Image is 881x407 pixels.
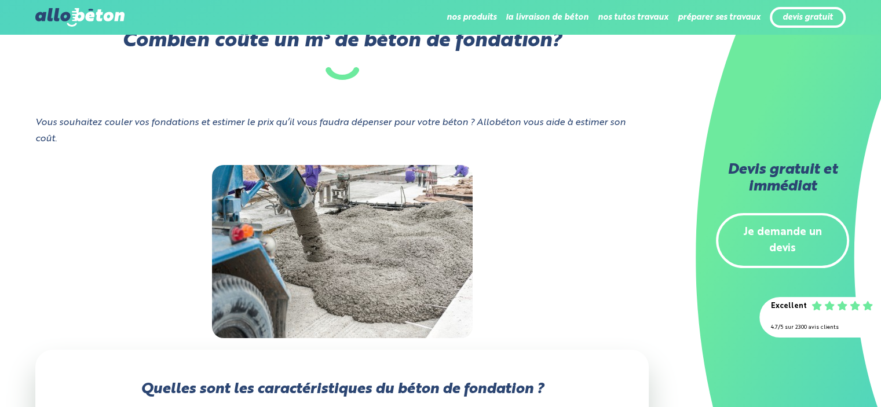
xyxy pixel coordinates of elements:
li: préparer ses travaux [678,3,761,31]
h1: Combien coûte un m³ de béton de fondation? [35,33,649,80]
img: Béton de fondation [212,165,473,338]
li: la livraison de béton [506,3,588,31]
a: Je demande un devis [716,213,849,269]
i: Vous souhaitez couler vos fondations et estimer le prix qu’il vous faudra dépenser pour votre bét... [35,118,626,144]
li: nos tutos travaux [598,3,668,31]
li: nos produits [447,3,496,31]
div: 4.7/5 sur 2300 avis clients [771,320,869,336]
div: Excellent [771,298,807,315]
img: allobéton [35,8,125,27]
a: devis gratuit [783,13,833,23]
h2: Devis gratuit et immédiat [716,162,849,196]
